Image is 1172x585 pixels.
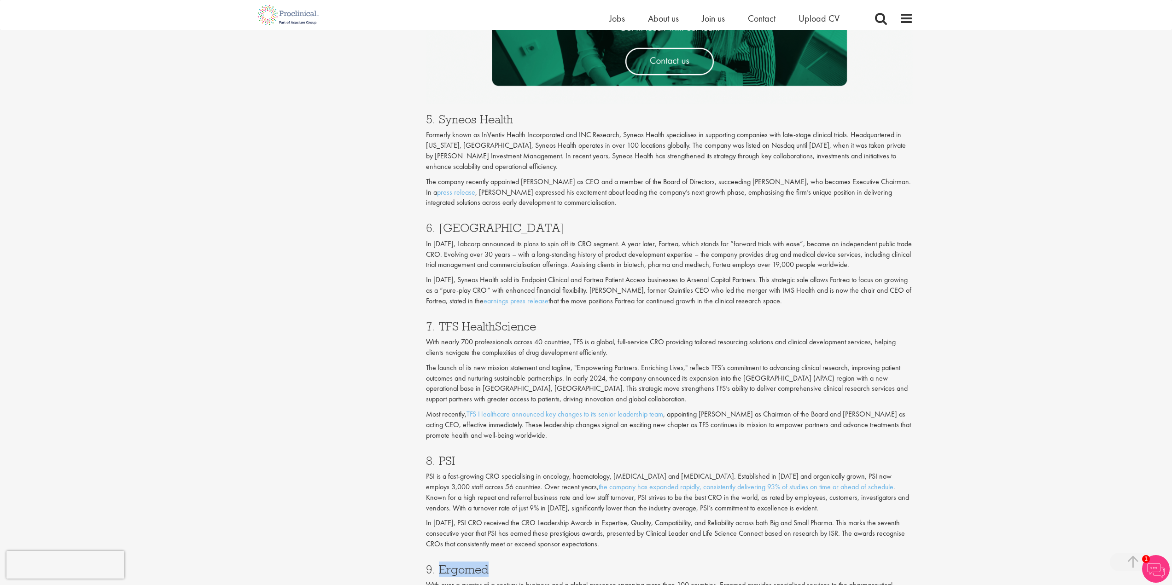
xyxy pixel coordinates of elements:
p: The company recently appointed [PERSON_NAME] as CEO and a member of the Board of Directors, succe... [426,177,913,209]
a: Contact [748,12,776,24]
p: Most recently, , appointing [PERSON_NAME] as Chairman of the Board and [PERSON_NAME] as acting CE... [426,409,913,441]
p: With nearly 700 professionals across 40 countries, TFS is a global, full-service CRO providing ta... [426,337,913,358]
a: Jobs [609,12,625,24]
p: In [DATE], Labcorp announced its plans to spin off its CRO segment. A year later, Fortrea, which ... [426,239,913,271]
h3: 5. Syneos Health [426,113,913,125]
img: Chatbot [1142,555,1170,583]
p: Formerly known as InVentiv Health Incorporated and INC Research, Syneos Health specialises in sup... [426,130,913,172]
p: In [DATE], Syneos Health sold its Endpoint Clinical and Fortrea Patient Access businesses to Arse... [426,275,913,307]
a: Join us [702,12,725,24]
span: 1 [1142,555,1150,563]
a: TFS Healthcare announced key changes to its senior leadership team [466,409,663,419]
a: the company has expanded rapidly, consistently delivering 93% of studies on time or ahead of sche... [599,482,893,492]
a: press release [437,187,475,197]
h3: 6. [GEOGRAPHIC_DATA] [426,222,913,234]
p: In [DATE], PSI CRO received the CRO Leadership Awards in Expertise, Quality, Compatibility, and R... [426,518,913,550]
p: The launch of its new mission statement and tagline, "Empowering Partners. Enriching Lives," refl... [426,363,913,405]
h3: 8. PSI [426,455,913,467]
iframe: reCAPTCHA [6,551,124,579]
p: PSI is a fast-growing CRO specialising in oncology, haematology, [MEDICAL_DATA] and [MEDICAL_DATA... [426,471,913,513]
a: Upload CV [799,12,840,24]
h3: 7. TFS HealthScience [426,320,913,332]
h3: 9. Ergomed [426,563,913,575]
a: earnings press release [484,296,548,306]
a: About us [648,12,679,24]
